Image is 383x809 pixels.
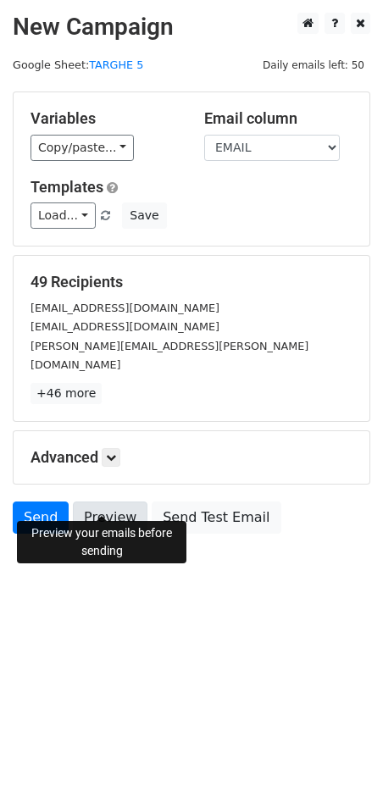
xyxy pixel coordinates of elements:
a: Copy/paste... [31,135,134,161]
a: Send [13,501,69,534]
a: Load... [31,202,96,229]
div: Widget chat [298,728,383,809]
small: [EMAIL_ADDRESS][DOMAIN_NAME] [31,302,219,314]
h5: 49 Recipients [31,273,352,291]
a: +46 more [31,383,102,404]
a: Daily emails left: 50 [257,58,370,71]
small: [PERSON_NAME][EMAIL_ADDRESS][PERSON_NAME][DOMAIN_NAME] [31,340,308,372]
a: Templates [31,178,103,196]
a: TARGHE 5 [89,58,143,71]
a: Send Test Email [152,501,280,534]
h5: Advanced [31,448,352,467]
small: Google Sheet: [13,58,143,71]
h5: Variables [31,109,179,128]
div: Preview your emails before sending [17,521,186,563]
small: [EMAIL_ADDRESS][DOMAIN_NAME] [31,320,219,333]
span: Daily emails left: 50 [257,56,370,75]
iframe: Chat Widget [298,728,383,809]
a: Preview [73,501,147,534]
button: Save [122,202,166,229]
h5: Email column [204,109,352,128]
h2: New Campaign [13,13,370,42]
